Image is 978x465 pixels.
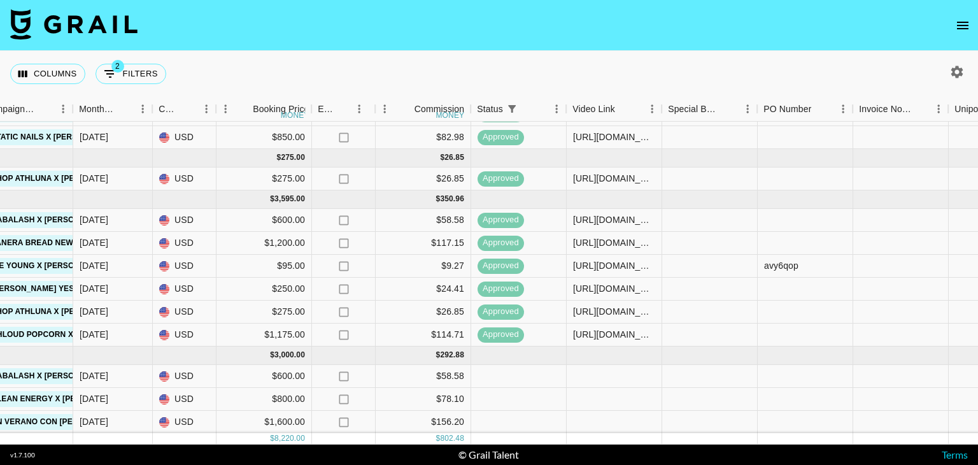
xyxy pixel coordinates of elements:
[811,100,829,118] button: Sort
[80,131,108,143] div: Jun '25
[80,392,108,405] div: Sep '25
[270,194,274,204] div: $
[153,232,216,255] div: USD
[179,100,197,118] button: Sort
[376,209,471,232] div: $58.58
[376,232,471,255] div: $117.15
[216,278,312,301] div: $250.00
[573,328,655,341] div: https://www.tiktok.com/@itsregannn.xo/video/7544129802677144845
[738,99,757,118] button: Menu
[642,99,662,118] button: Menu
[478,131,524,143] span: approved
[216,126,312,149] div: $850.00
[375,99,394,118] button: Menu
[376,324,471,347] div: $114.71
[216,324,312,347] div: $1,175.00
[478,214,524,226] span: approved
[436,111,464,119] div: money
[133,99,152,118] button: Menu
[216,255,312,278] div: $95.00
[80,259,108,272] div: Aug '25
[662,97,757,122] div: Special Booking Type
[376,255,471,278] div: $9.27
[216,99,235,118] button: Menu
[573,213,655,226] div: https://www.tiktok.com/@itsregannn.xo/video/7536621469825043725
[376,301,471,324] div: $26.85
[573,172,655,185] div: https://www.instagram.com/p/DMgtONrObqq/?utm_source=ig_web_copy_link&igsh=YjV1YmRkOHpiYjAz
[764,259,798,272] div: avy6qop
[80,369,108,382] div: Sep '25
[478,283,524,295] span: approved
[477,97,503,122] div: Status
[216,365,312,388] div: $600.00
[10,9,138,39] img: Grail Talent
[440,152,444,163] div: $
[436,350,441,361] div: $
[80,172,108,185] div: Jul '25
[376,168,471,190] div: $26.85
[521,100,539,118] button: Sort
[80,236,108,249] div: Aug '25
[573,282,655,295] div: https://www.tiktok.com/@karenncactus/video/7538479838349298999?is_from_webapp=1&sender_device=pc&...
[376,411,471,434] div: $156.20
[350,99,369,118] button: Menu
[929,99,948,118] button: Menu
[757,97,853,122] div: PO Number
[440,194,464,204] div: 350.96
[547,99,566,118] button: Menu
[277,152,281,163] div: $
[503,100,521,118] div: 1 active filter
[376,365,471,388] div: $58.58
[79,97,115,122] div: Month Due
[80,415,108,428] div: Sep '25
[153,278,216,301] div: USD
[478,173,524,185] span: approved
[73,97,152,122] div: Month Due
[216,209,312,232] div: $600.00
[281,111,309,119] div: money
[415,97,465,122] div: Commission
[216,301,312,324] div: $275.00
[270,433,274,444] div: $
[478,237,524,249] span: approved
[311,97,375,122] div: Expenses: Remove Commission?
[153,388,216,411] div: USD
[376,278,471,301] div: $24.41
[36,100,53,118] button: Sort
[153,411,216,434] div: USD
[440,433,464,444] div: 802.48
[833,99,853,118] button: Menu
[10,64,85,84] button: Select columns
[216,411,312,434] div: $1,600.00
[668,97,720,122] div: Special Booking Type
[376,388,471,411] div: $78.10
[153,209,216,232] div: USD
[80,328,108,341] div: Aug '25
[274,350,305,361] div: 3,000.00
[478,306,524,318] span: approved
[458,448,519,461] div: © Grail Talent
[153,255,216,278] div: USD
[153,324,216,347] div: USD
[235,100,253,118] button: Sort
[153,301,216,324] div: USD
[471,97,566,122] div: Status
[942,448,968,461] a: Terms
[478,260,524,272] span: approved
[197,99,216,118] button: Menu
[478,329,524,341] span: approved
[503,100,521,118] button: Show filters
[859,97,911,122] div: Invoice Notes
[436,433,441,444] div: $
[153,126,216,149] div: USD
[80,305,108,318] div: Aug '25
[80,213,108,226] div: Aug '25
[573,259,655,272] div: https://www.tiktok.com/@karenncactus/video/7544005335560801591
[216,168,312,190] div: $275.00
[216,388,312,411] div: $800.00
[152,97,216,122] div: Currency
[153,365,216,388] div: USD
[763,97,811,122] div: PO Number
[111,60,124,73] span: 2
[115,100,133,118] button: Sort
